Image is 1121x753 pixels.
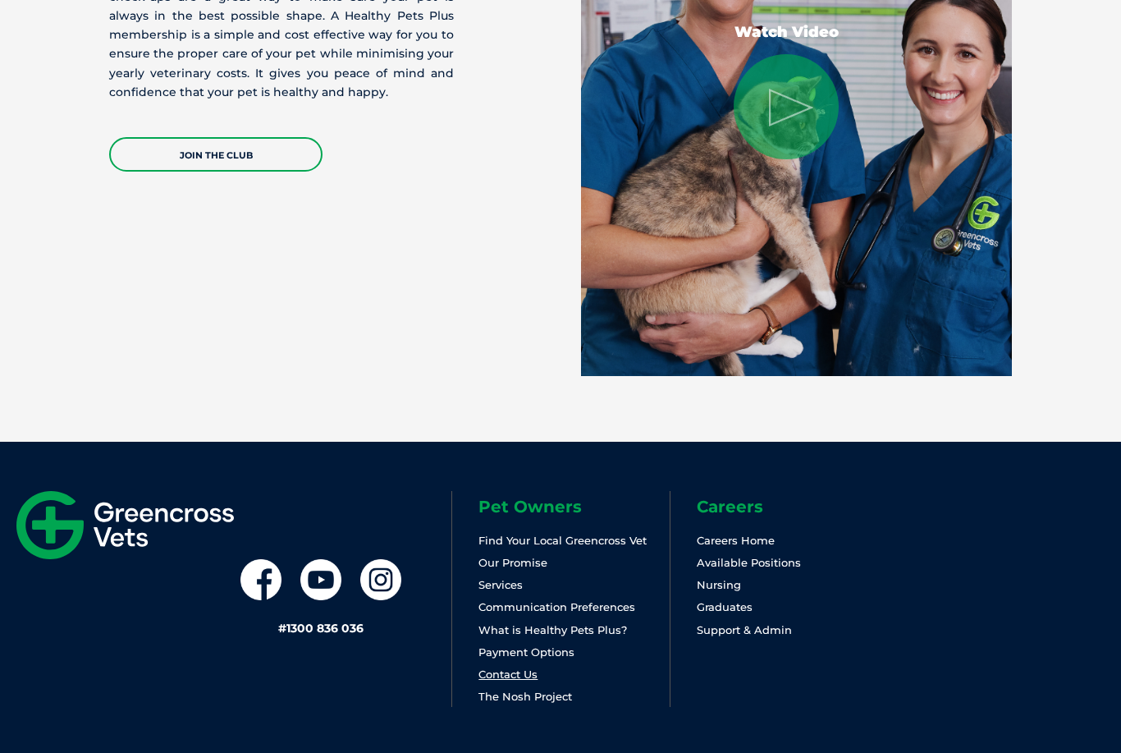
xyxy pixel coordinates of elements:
[478,668,538,681] a: Contact Us
[278,621,364,636] a: #1300 836 036
[478,578,523,591] a: Services
[478,623,627,636] a: What is Healthy Pets Plus?
[697,498,887,515] h6: Careers
[478,534,647,547] a: Find Your Local Greencross Vet
[478,498,669,515] h6: Pet Owners
[478,690,572,703] a: The Nosh Project
[697,556,801,569] a: Available Positions
[478,645,574,659] a: Payment Options
[697,534,775,547] a: Careers Home
[734,25,839,39] p: Watch Video
[697,600,753,613] a: Graduates
[697,578,741,591] a: Nursing
[109,137,323,172] a: JOIN THE CLUB
[697,623,792,636] a: Support & Admin
[478,556,547,569] a: Our Promise
[278,621,286,636] span: #
[478,600,635,613] a: Communication Preferences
